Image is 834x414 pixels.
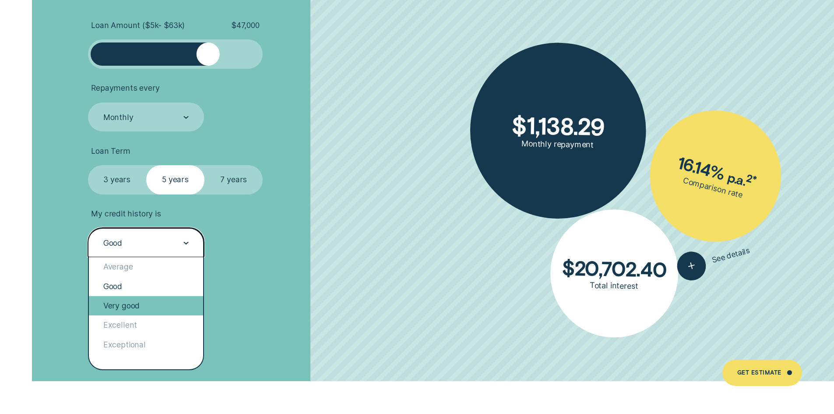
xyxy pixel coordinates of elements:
span: Repayments every [91,83,159,93]
label: 3 years [88,165,146,195]
div: Good [89,277,204,296]
span: Loan Amount ( $5k - $63k ) [91,21,185,30]
div: Good [103,238,122,248]
div: Monthly [103,113,134,122]
div: Very good [89,296,204,315]
span: Loan Term [91,146,130,156]
a: Get Estimate [722,360,802,386]
span: See details [711,246,751,265]
div: Excellent [89,315,204,335]
div: Exceptional [89,335,204,354]
label: 5 years [146,165,204,195]
label: 7 years [204,165,263,195]
div: Average [89,257,204,276]
span: $ 47,000 [231,21,260,30]
button: See details [674,237,753,283]
span: My credit history is [91,209,161,219]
